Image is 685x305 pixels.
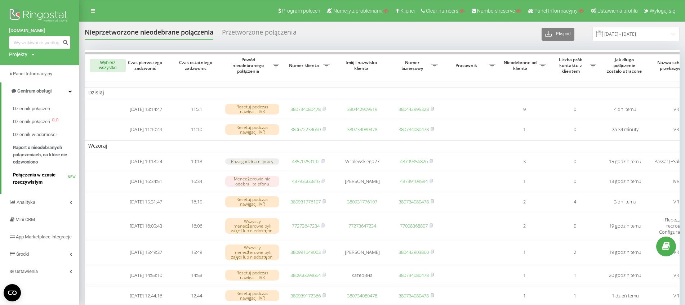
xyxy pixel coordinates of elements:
[121,172,171,191] td: [DATE] 16:34:51
[171,192,222,211] td: 16:15
[9,27,70,34] a: [DOMAIN_NAME]
[9,51,27,58] div: Projekty
[600,153,650,170] td: 15 godzin temu
[225,290,279,301] div: Resetuj podczas nawigacji IVR
[222,28,297,40] div: Przetworzone połączenia
[333,241,391,264] td: [PERSON_NAME]
[16,234,72,239] span: App Marketplace integracje
[348,223,376,229] a: 77273647234
[121,266,171,285] td: [DATE] 14:58:10
[85,28,213,40] div: Nieprzetworzone nieodebrane połączenia
[597,8,638,14] span: Ustawienia profilu
[553,57,590,74] span: Liczba prób kontaktu z klientem
[171,213,222,239] td: 16:06
[15,217,35,222] span: Mini CRM
[13,118,50,125] span: Dziennik połączeń
[600,172,650,191] td: 18 godzin temu
[13,171,68,186] span: Połączenia w czasie rzeczywistym
[225,57,273,74] span: Powód nieodebranego połączenia
[177,60,216,71] span: Czas ostatniego zadzwonić
[121,213,171,239] td: [DATE] 16:05:43
[13,102,79,115] a: Dziennik połączeń
[290,106,321,112] a: 380734080478
[90,59,126,72] button: Wybierz wszystko
[16,251,29,257] span: Środki
[13,131,57,138] span: Dziennik wiadomości
[225,218,279,234] div: Wszyscy menedżerowie byli zajęci lub niedostępni
[17,199,35,205] span: Analityka
[17,88,52,94] span: Centrum obsługi
[290,198,321,205] a: 380931776107
[347,198,377,205] a: 380931776107
[171,100,222,119] td: 11:21
[600,266,650,285] td: 20 godzin temu
[1,82,79,100] a: Centrum obsługi
[290,249,321,255] a: 380991649003
[121,120,171,139] td: [DATE] 11:10:49
[4,284,21,301] button: Open CMP widget
[477,8,515,14] span: Numbers reserve
[600,120,650,139] td: za 34 minuty
[339,60,385,71] span: Imię i nazwisko klienta
[606,57,645,74] span: Jak długo połączenie zostało utracone
[121,241,171,264] td: [DATE] 15:49:37
[499,153,550,170] td: 3
[13,115,79,128] a: Dziennik połączeńOLD
[399,272,429,278] a: 380734080478
[225,124,279,135] div: Resetuj podczas nawigacji IVR
[650,8,675,14] span: Wyloguj się
[550,153,600,170] td: 0
[15,269,38,274] span: Ustawienia
[225,245,279,260] div: Wszyscy menedżerowie byli zajęci lub niedostępni
[347,126,377,133] a: 380734080478
[399,292,429,299] a: 380734080478
[171,266,222,285] td: 14:58
[121,153,171,170] td: [DATE] 19:18:24
[292,158,320,165] a: 48570259192
[499,172,550,191] td: 1
[600,100,650,119] td: 4 dni temu
[225,196,279,207] div: Resetuj podczas nawigacji IVR
[550,172,600,191] td: 0
[292,223,320,229] a: 77273647234
[400,8,415,14] span: Klienci
[282,8,320,14] span: Program poleceń
[550,100,600,119] td: 0
[534,8,578,14] span: Panel Informacyjny
[13,169,79,189] a: Połączenia w czasie rzeczywistymNEW
[399,198,429,205] a: 380734080478
[333,153,391,170] td: Wrblewskiego27
[225,104,279,115] div: Resetuj podczas nawigacji IVR
[600,213,650,239] td: 19 godzin temu
[499,100,550,119] td: 9
[503,60,539,71] span: Nieodebrane od klienta
[550,192,600,211] td: 4
[600,241,650,264] td: 19 godzin temu
[400,178,428,184] a: 48739109594
[286,63,323,68] span: Numer klienta
[399,106,429,112] a: 380442995328
[600,192,650,211] td: 3 dni temu
[399,249,429,255] a: 380442903860
[126,60,165,71] span: Czas pierwszego zadzwonić
[13,144,76,166] span: Raport o nieodebranych połączeniach, na które nie odzwoniono
[225,176,279,187] div: Menedżerowie nie odebrali telefonu
[290,292,321,299] a: 380939172366
[225,158,279,165] div: Poza godzinami pracy
[400,158,428,165] a: 48799356826
[499,241,550,264] td: 1
[13,128,79,141] a: Dziennik wiadomości
[333,8,382,14] span: Numery z problemami
[121,100,171,119] td: [DATE] 13:14:47
[290,272,321,278] a: 380966699664
[499,266,550,285] td: 1
[347,106,377,112] a: 380442909519
[426,8,458,14] span: Clear numbers
[333,266,391,285] td: Катерина
[171,120,222,139] td: 11:10
[290,126,321,133] a: 380672234660
[550,241,600,264] td: 2
[13,105,50,112] span: Dziennik połączeń
[550,120,600,139] td: 0
[550,266,600,285] td: 1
